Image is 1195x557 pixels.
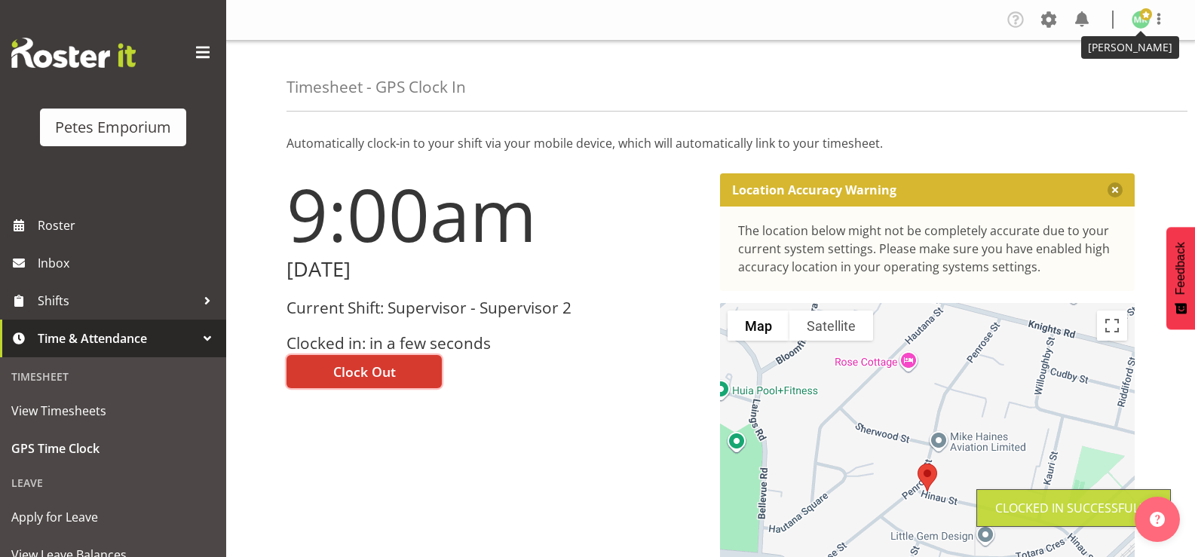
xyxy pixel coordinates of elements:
div: Leave [4,467,222,498]
img: Rosterit website logo [11,38,136,68]
a: GPS Time Clock [4,430,222,467]
h3: Current Shift: Supervisor - Supervisor 2 [286,299,702,317]
img: help-xxl-2.png [1150,512,1165,527]
p: Automatically clock-in to your shift via your mobile device, which will automatically link to you... [286,134,1135,152]
button: Show satellite imagery [789,311,873,341]
span: Roster [38,214,219,237]
div: Timesheet [4,361,222,392]
span: Apply for Leave [11,506,215,528]
p: Location Accuracy Warning [732,182,896,197]
span: GPS Time Clock [11,437,215,460]
button: Toggle fullscreen view [1097,311,1127,341]
span: View Timesheets [11,399,215,422]
button: Show street map [728,311,789,341]
img: melanie-richardson713.jpg [1132,11,1150,29]
div: Clocked in Successfully [995,499,1152,517]
span: Clock Out [333,362,396,381]
span: Time & Attendance [38,327,196,350]
a: Apply for Leave [4,498,222,536]
div: The location below might not be completely accurate due to your current system settings. Please m... [738,222,1117,276]
span: Shifts [38,289,196,312]
h1: 9:00am [286,173,702,255]
h3: Clocked in: in a few seconds [286,335,702,352]
span: Inbox [38,252,219,274]
button: Close message [1108,182,1123,197]
h2: [DATE] [286,258,702,281]
span: Feedback [1174,242,1187,295]
div: Petes Emporium [55,116,171,139]
a: View Timesheets [4,392,222,430]
button: Feedback - Show survey [1166,227,1195,329]
button: Clock Out [286,355,442,388]
h4: Timesheet - GPS Clock In [286,78,466,96]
